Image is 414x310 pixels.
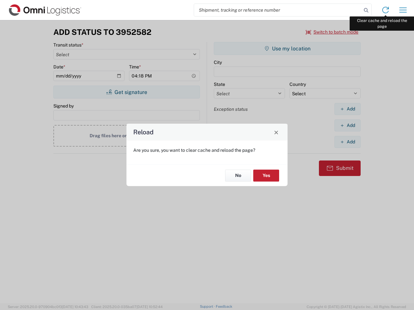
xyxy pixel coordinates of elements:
button: Close [272,128,281,137]
h4: Reload [133,128,154,137]
button: Yes [253,170,279,181]
input: Shipment, tracking or reference number [194,4,362,16]
p: Are you sure, you want to clear cache and reload the page? [133,147,281,153]
button: No [225,170,251,181]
